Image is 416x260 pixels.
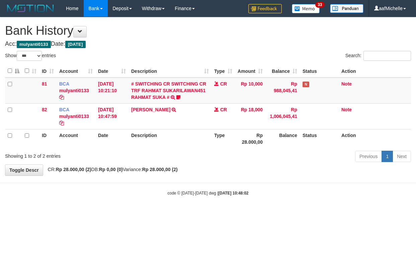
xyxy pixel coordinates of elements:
[42,81,47,87] span: 81
[59,114,89,119] a: mulyanti0133
[382,151,393,162] a: 1
[355,151,382,162] a: Previous
[142,167,178,172] strong: Rp 28.000,00 (2)
[363,51,411,61] input: Search:
[17,51,42,61] select: Showentries
[235,129,265,148] th: Rp 28.000,00
[315,2,324,8] span: 33
[212,64,235,78] th: Type: activate to sort column ascending
[220,81,227,87] span: CR
[59,81,69,87] span: BCA
[95,129,129,148] th: Date
[42,107,47,112] span: 82
[95,64,129,78] th: Date: activate to sort column ascending
[39,129,57,148] th: ID
[5,150,168,159] div: Showing 1 to 2 of 2 entries
[265,64,300,78] th: Balance: activate to sort column ascending
[345,51,411,61] label: Search:
[265,103,300,129] td: Rp 1,006,045,41
[235,64,265,78] th: Amount: activate to sort column ascending
[65,41,86,48] span: [DATE]
[57,64,95,78] th: Account: activate to sort column ascending
[341,107,352,112] a: Note
[330,4,363,13] img: panduan.png
[45,167,178,172] span: CR: DB: Variance:
[5,41,411,47] h4: Acc: Date:
[129,129,212,148] th: Description
[235,103,265,129] td: Rp 18,000
[59,95,64,100] a: Copy mulyanti0133 to clipboard
[5,164,43,176] a: Toggle Descr
[218,191,248,196] strong: [DATE] 10:48:02
[235,78,265,104] td: Rp 10,000
[39,64,57,78] th: ID: activate to sort column ascending
[300,129,339,148] th: Status
[56,167,91,172] strong: Rp 28.000,00 (2)
[5,51,56,61] label: Show entries
[59,107,69,112] span: BCA
[300,64,339,78] th: Status
[17,41,51,48] span: mulyanti0133
[168,191,249,196] small: code © [DATE]-[DATE] dwg |
[393,151,411,162] a: Next
[95,78,129,104] td: [DATE] 10:21:10
[131,107,170,112] a: [PERSON_NAME]
[265,78,300,104] td: Rp 988,045,41
[59,120,64,126] a: Copy mulyanti0133 to clipboard
[341,81,352,87] a: Note
[95,103,129,129] td: [DATE] 10:47:59
[5,3,56,13] img: MOTION_logo.png
[292,4,320,13] img: Button%20Memo.svg
[265,129,300,148] th: Balance
[339,64,411,78] th: Action
[22,64,39,78] th: : activate to sort column ascending
[129,64,212,78] th: Description: activate to sort column ascending
[59,88,89,93] a: mulyanti0133
[99,167,123,172] strong: Rp 0,00 (0)
[131,81,206,100] a: # SWITCHING CR SWITCHING CR TRF RAHMAT SUKARILAWAN451 RAHMAT SUKA #
[339,129,411,148] th: Action
[303,82,309,87] span: Has Note
[5,24,411,37] h1: Bank History
[5,64,22,78] th: : activate to sort column descending
[212,129,235,148] th: Type
[248,4,282,13] img: Feedback.jpg
[57,129,95,148] th: Account
[220,107,227,112] span: CR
